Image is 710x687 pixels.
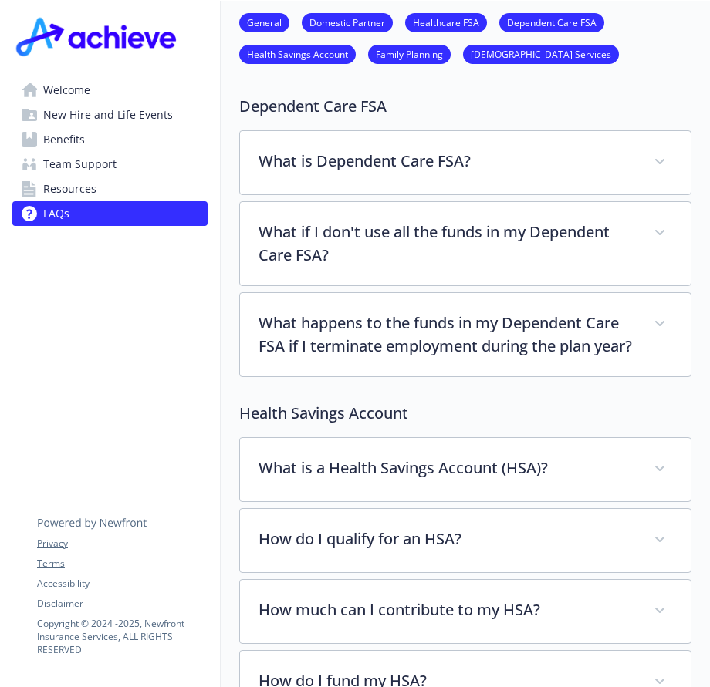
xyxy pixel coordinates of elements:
[37,617,207,656] p: Copyright © 2024 - 2025 , Newfront Insurance Services, ALL RIGHTS RESERVED
[239,95,691,118] p: Dependent Care FSA
[37,577,207,591] a: Accessibility
[240,509,691,572] div: How do I qualify for an HSA?
[43,127,85,152] span: Benefits
[259,598,635,621] p: How much can I contribute to my HSA?
[259,150,635,173] p: What is Dependent Care FSA?
[302,15,393,29] a: Domestic Partner
[43,78,90,103] span: Welcome
[239,46,356,61] a: Health Savings Account
[239,15,289,29] a: General
[43,177,96,201] span: Resources
[37,597,207,611] a: Disclaimer
[43,201,69,226] span: FAQs
[12,177,208,201] a: Resources
[368,46,451,61] a: Family Planning
[463,46,619,61] a: [DEMOGRAPHIC_DATA] Services
[259,527,635,551] p: How do I qualify for an HSA?
[499,15,604,29] a: Dependent Care FSA
[43,103,173,127] span: New Hire and Life Events
[405,15,487,29] a: Healthcare FSA
[12,152,208,177] a: Team Support
[240,202,691,285] div: What if I don't use all the funds in my Dependent Care FSA?
[12,78,208,103] a: Welcome
[12,103,208,127] a: New Hire and Life Events
[37,557,207,571] a: Terms
[240,438,691,501] div: What is a Health Savings Account (HSA)?
[43,152,117,177] span: Team Support
[239,402,691,425] p: Health Savings Account
[240,580,691,643] div: How much can I contribute to my HSA?
[12,127,208,152] a: Benefits
[259,312,635,358] p: What happens to the funds in my Dependent Care FSA if I terminate employment during the plan year?
[259,456,635,480] p: What is a Health Savings Account (HSA)?
[240,131,691,194] div: What is Dependent Care FSA?
[12,201,208,226] a: FAQs
[240,293,691,376] div: What happens to the funds in my Dependent Care FSA if I terminate employment during the plan year?
[259,221,635,267] p: What if I don't use all the funds in my Dependent Care FSA?
[37,537,207,551] a: Privacy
